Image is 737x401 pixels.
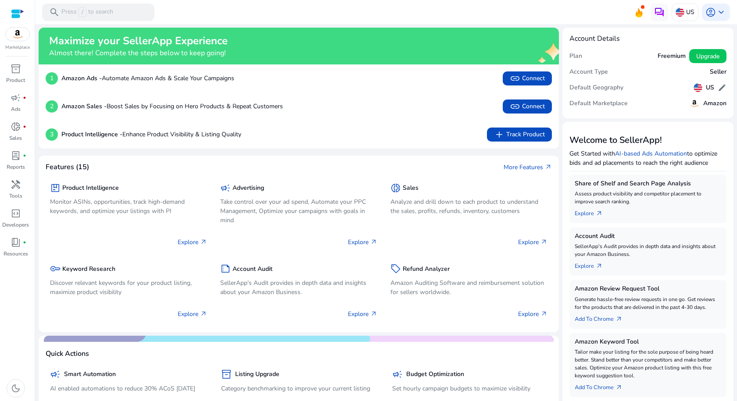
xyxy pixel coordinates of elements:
h5: Account Audit [233,266,272,273]
h5: Amazon Keyword Tool [575,338,721,346]
p: Developers [2,221,29,229]
p: Assess product visibility and competitor placement to improve search ranking. [575,190,721,206]
p: Ads [11,105,21,113]
span: account_circle [705,7,716,18]
b: Amazon Ads - [61,74,102,82]
span: inventory_2 [221,369,232,380]
p: US [686,4,694,20]
span: link [510,73,520,84]
button: addTrack Product [487,128,552,142]
p: Explore [178,238,207,247]
p: Explore [518,309,547,319]
span: campaign [392,369,403,380]
h5: Default Marketplace [569,100,628,107]
a: AI-based Ads Automation [615,149,687,158]
p: Analyze and drill down to each product to understand the sales, profits, refunds, inventory, cust... [390,197,547,216]
h5: Account Type [569,68,608,76]
span: search [49,7,60,18]
p: Boost Sales by Focusing on Hero Products & Repeat Customers [61,102,283,111]
p: Amazon Auditing Software and reimbursement solution for sellers worldwide. [390,278,547,297]
p: Generate hassle-free review requests in one go. Get reviews for the products that are delivered i... [575,295,721,311]
h4: Features (15) [46,163,89,171]
span: arrow_outward [370,310,377,317]
span: Upgrade [696,52,719,61]
button: linkConnect [503,99,552,114]
h4: Account Details [569,35,620,43]
p: AI enabled automations to reduce 30% ACoS [DATE] [50,384,205,393]
span: inventory_2 [11,64,21,74]
h5: Seller [710,68,726,76]
span: package [50,183,61,193]
span: arrow_outward [545,163,552,170]
p: Explore [348,309,377,319]
p: Explore [518,238,547,247]
p: SellerApp's Audit provides in depth data and insights about your Amazon Business. [220,278,377,297]
p: Enhance Product Visibility & Listing Quality [61,130,241,139]
img: us.svg [694,83,702,92]
a: Explorearrow_outward [575,258,610,270]
span: donut_small [390,183,401,193]
p: Tools [9,192,22,200]
p: Press to search [61,7,113,17]
h2: Maximize your SellerApp Experience [49,35,228,47]
span: arrow_outward [615,384,623,391]
span: arrow_outward [596,263,603,270]
p: Resources [4,250,28,258]
p: Tailor make your listing for the sole purpose of being heard better. Stand better than your compe... [575,348,721,380]
span: keyboard_arrow_down [716,7,726,18]
span: sell [390,263,401,274]
h5: Share of Shelf and Search Page Analysis [575,180,721,188]
span: donut_small [11,121,21,132]
a: Explorearrow_outward [575,206,610,218]
h5: Freemium [658,53,686,60]
span: lab_profile [11,150,21,161]
p: SellerApp's Audit provides in depth data and insights about your Amazon Business. [575,242,721,258]
span: arrow_outward [615,316,623,323]
span: arrow_outward [370,238,377,245]
span: fiber_manual_record [23,241,26,244]
span: Track Product [494,129,545,140]
p: Category benchmarking to improve your current listing [221,384,376,393]
p: Automate Amazon Ads & Scale Your Campaigns [61,74,234,83]
span: dark_mode [11,383,21,394]
span: fiber_manual_record [23,125,26,128]
span: handyman [11,179,21,190]
span: arrow_outward [540,238,547,245]
span: key [50,263,61,274]
p: Monitor ASINs, opportunities, track high-demand keywords, and optimize your listings with PI [50,197,207,216]
img: amazon.svg [689,98,700,109]
h5: Amazon Review Request Tool [575,285,721,293]
p: 1 [46,72,58,85]
p: Product [6,76,25,84]
p: Explore [178,309,207,319]
h5: Default Geography [569,84,623,92]
h5: US [706,84,714,92]
span: fiber_manual_record [23,96,26,99]
h5: Keyword Research [62,266,115,273]
h5: Plan [569,53,582,60]
a: Add To Chrome [575,380,630,392]
p: Marketplace [5,44,30,51]
h5: Advertising [233,185,264,192]
p: 3 [46,128,58,141]
span: fiber_manual_record [23,154,26,157]
h5: Listing Upgrade [235,371,279,378]
p: Take control over your ad spend, Automate your PPC Management, Optimize your campaigns with goals... [220,197,377,225]
p: 2 [46,100,58,113]
h5: Product Intelligence [62,185,119,192]
p: Get Started with to optimize bids and ad placements to reach the right audience [569,149,726,167]
a: More Featuresarrow_outward [504,163,552,172]
span: code_blocks [11,208,21,219]
p: Sales [9,134,22,142]
span: arrow_outward [540,310,547,317]
button: Upgrade [689,49,726,63]
span: campaign [11,92,21,103]
span: Connect [510,101,545,112]
b: Amazon Sales - [61,102,107,110]
h5: Sales [403,185,419,192]
span: arrow_outward [200,310,207,317]
h5: Account Audit [575,233,721,240]
span: arrow_outward [596,210,603,217]
p: Reports [7,163,25,171]
h5: Smart Automation [64,371,116,378]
